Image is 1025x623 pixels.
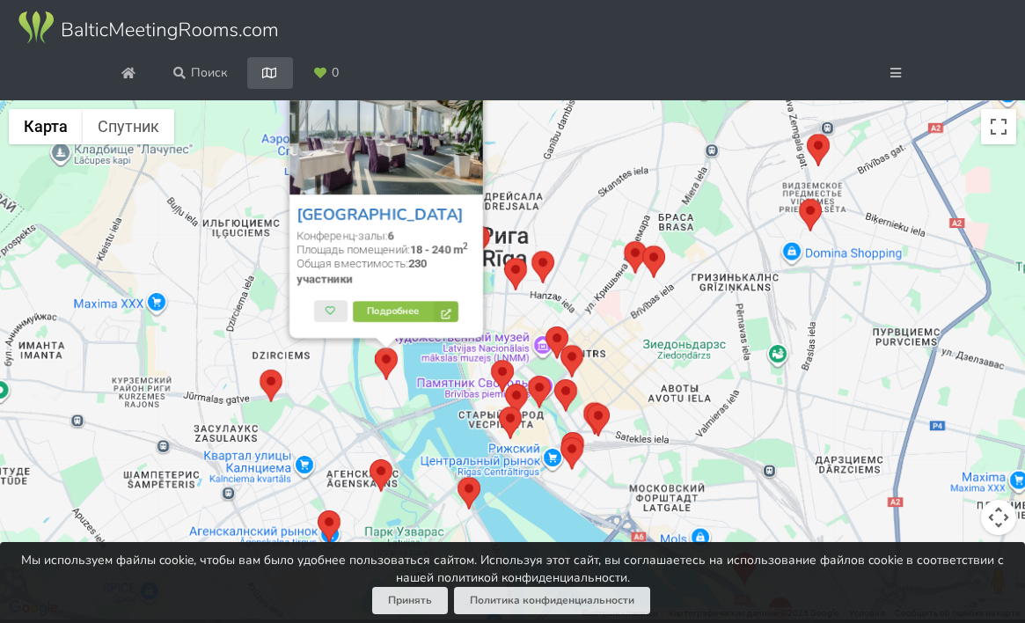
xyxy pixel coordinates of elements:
div: Площадь помещений: [297,243,476,257]
img: Baltic Meeting Rooms [16,10,280,46]
a: Поиск [161,57,239,89]
span: 0 [332,67,339,79]
img: Гостиница | Рига | Riga Islande Hotel [289,65,483,194]
strong: 6 [388,229,394,242]
a: Подробнее [352,301,458,322]
button: Показать спутниковую карту [83,109,174,144]
button: Принять [372,587,448,614]
a: Политика конфиденциальности [454,587,650,614]
button: Показать карту с названиями объектов [9,109,83,144]
button: Управление камерой на карте [981,500,1016,535]
button: Включить полноэкранный режим [981,109,1016,144]
strong: 230 участники [297,258,427,285]
a: [GEOGRAPHIC_DATA] [297,204,463,225]
div: Общая вместимость: [297,258,476,287]
strong: 18 - 240 m [410,243,468,256]
div: Конференц-залы: [297,229,476,243]
sup: 2 [463,241,468,251]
